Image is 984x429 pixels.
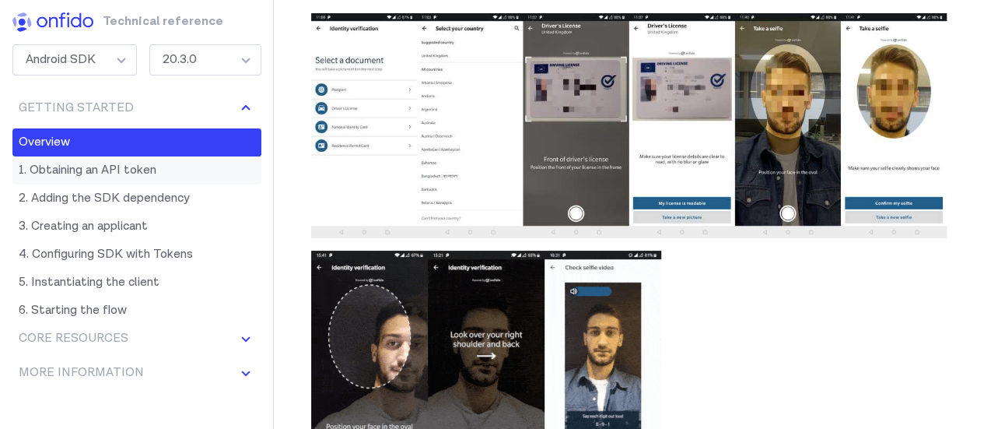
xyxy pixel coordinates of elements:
[12,325,261,353] button: Core Resources
[12,94,261,122] button: Getting Started
[12,241,261,269] a: 4. Configuring SDK with Tokens
[12,156,261,185] a: 1. Obtaining an API token
[103,12,183,38] h1: Technical reference
[149,44,261,76] div: 20.3.0
[12,44,137,76] div: Android SDK
[236,99,255,118] img: svg+xml;base64,PHN2ZyBoZWlnaHQ9IjE2IiB2aWV3Qm94PSIwIDAgMTYgMTYiIHdpZHRoPSIxNiIgeG1sbnM9Imh0dHA6Ly...
[12,359,261,387] button: More information
[12,12,93,32] img: h8y2NZtIVQ2cQAAAABJRU5ErkJggg==
[12,297,261,325] a: 6. Starting the flow
[12,185,261,213] a: 2. Adding the SDK dependency
[236,329,255,348] img: svg+xml;base64,PHN2ZyBoZWlnaHQ9IjE2IiB2aWV3Qm94PSIwIDAgMTYgMTYiIHdpZHRoPSIxNiIgeG1sbnM9Imh0dHA6Ly...
[236,364,255,382] img: svg+xml;base64,PHN2ZyBoZWlnaHQ9IjE2IiB2aWV3Qm94PSIwIDAgMTYgMTYiIHdpZHRoPSIxNiIgeG1sbnM9Imh0dHA6Ly...
[311,13,947,238] img: Various views from the SDK
[12,213,261,241] a: 3. Creating an applicant
[12,269,261,297] a: 5. Instantiating the client
[12,128,261,156] a: Overview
